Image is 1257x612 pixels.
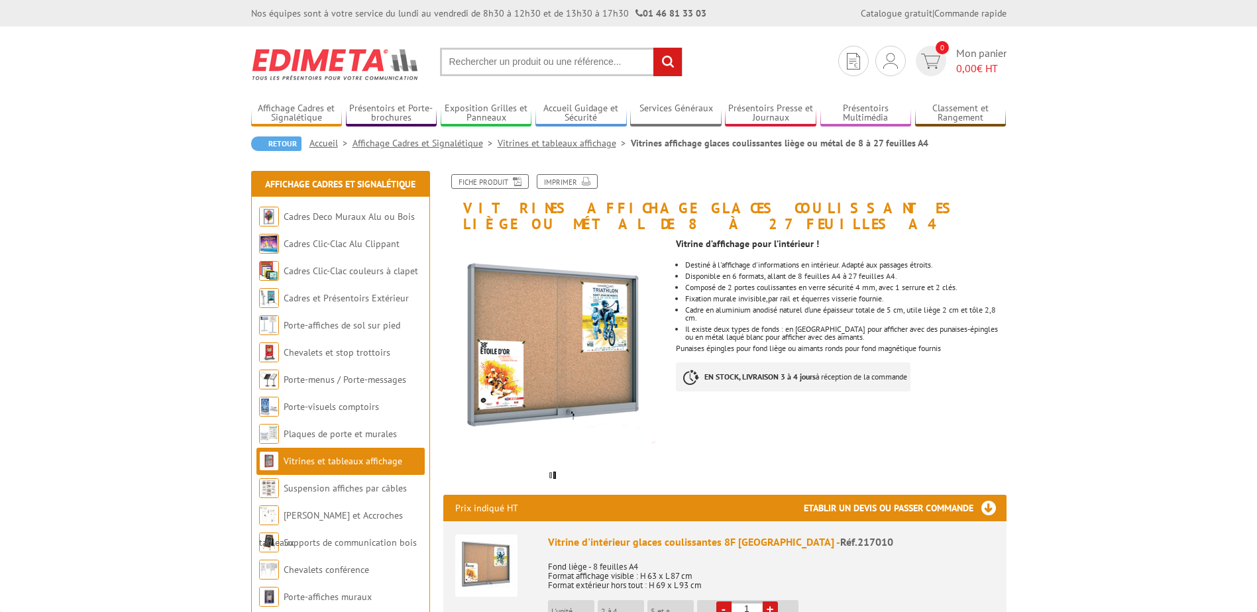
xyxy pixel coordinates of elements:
p: Prix indiqué HT [455,495,518,521]
a: Affichage Cadres et Signalétique [353,137,498,149]
a: Cadres Clic-Clac Alu Clippant [284,238,400,250]
strong: EN STOCK, LIVRAISON 3 à 4 jours [704,372,816,382]
a: Cadres Clic-Clac couleurs à clapet [284,265,418,277]
a: Porte-affiches muraux [284,591,372,603]
a: Affichage Cadres et Signalétique [265,178,415,190]
a: Chevalets et stop trottoirs [284,346,390,358]
img: devis rapide [921,54,940,69]
strong: 01 46 81 33 03 [635,7,706,19]
a: Classement et Rangement [915,103,1007,125]
div: Vitrine d'intérieur glaces coulissantes 8F [GEOGRAPHIC_DATA] - [548,535,995,550]
a: Plaques de porte et murales [284,428,397,440]
img: Vitrines et tableaux affichage [259,451,279,471]
img: Edimeta [251,40,420,89]
li: Composé de 2 portes coulissantes en verre sécurité 4 mm, avec 1 serrure et 2 clés. [685,283,1006,291]
span: 0,00 [956,62,977,75]
img: Porte-affiches de sol sur pied [259,315,279,335]
li: Disponible en 6 formats, allant de 8 feuilles A4 à 27 feuilles A4. [685,272,1006,280]
img: Porte-affiches muraux [259,587,279,607]
a: Catalogue gratuit [861,7,932,19]
div: | [861,7,1007,20]
a: Cadres Deco Muraux Alu ou Bois [284,211,415,223]
img: Cadres et Présentoirs Extérieur [259,288,279,308]
span: € HT [956,61,1007,76]
img: Cimaises et Accroches tableaux [259,505,279,525]
a: Imprimer [537,174,598,189]
a: Fiche produit [451,174,529,189]
img: Porte-menus / Porte-messages [259,370,279,389]
a: Retour [251,136,301,151]
img: Chevalets conférence [259,560,279,580]
a: Affichage Cadres et Signalétique [251,103,343,125]
a: Présentoirs Presse et Journaux [725,103,816,125]
a: Exposition Grilles et Panneaux [441,103,532,125]
img: Cadres Clic-Clac Alu Clippant [259,234,279,254]
li: Destiné à l'affichage d'informations en intérieur. Adapté aux passages étroits. [685,261,1006,269]
a: Présentoirs et Porte-brochures [346,103,437,125]
li: Cadre en aluminium anodisé naturel d’une épaisseur totale de 5 cm, utile liège 2 cm et tôle 2,8 cm. [685,306,1006,322]
input: rechercher [653,48,682,76]
a: Présentoirs Multimédia [820,103,912,125]
li: Fixation murale invisible,par rail et équerres visserie fournie. [685,295,1006,303]
img: Vitrine d'intérieur glaces coulissantes 8F liège [455,535,518,597]
li: Vitrines affichage glaces coulissantes liège ou métal de 8 à 27 feuilles A4 [631,136,928,150]
a: Porte-visuels comptoirs [284,401,379,413]
img: Plaques de porte et murales [259,424,279,444]
a: Supports de communication bois [284,536,417,548]
h3: Etablir un devis ou passer commande [804,495,1007,521]
img: Cadres Deco Muraux Alu ou Bois [259,207,279,227]
img: devis rapide [883,53,898,69]
img: Porte-visuels comptoirs [259,397,279,417]
img: Cadres Clic-Clac couleurs à clapet [259,261,279,281]
img: Chevalets et stop trottoirs [259,342,279,362]
p: à réception de la commande [676,362,910,391]
a: Vitrines et tableaux affichage [498,137,631,149]
a: devis rapide 0 Mon panier 0,00€ HT [912,46,1007,76]
a: Suspension affiches par câbles [284,482,407,494]
a: Porte-affiches de sol sur pied [284,319,400,331]
div: Punaises épingles pour fond liège ou aimants ronds pour fond magnétique fournis [676,232,1016,405]
a: [PERSON_NAME] et Accroches tableaux [259,509,403,548]
img: vitrine_interieur_glaces_coulissantes_21_feuilles_liege_217018.jpg [443,238,667,462]
a: Cadres et Présentoirs Extérieur [284,292,409,304]
h1: Vitrines affichage glaces coulissantes liège ou métal de 8 à 27 feuilles A4 [433,174,1016,232]
img: devis rapide [847,53,860,70]
span: Mon panier [956,46,1007,76]
a: Accueil [309,137,353,149]
a: Chevalets conférence [284,564,369,576]
a: Services Généraux [630,103,722,125]
strong: Vitrine d’affichage pour l’intérieur ! [676,238,819,250]
a: Accueil Guidage et Sécurité [535,103,627,125]
p: Fond liège - 8 feuilles A4 Format affichage visible : H 63 x L 87 cm Format extérieur hors tout :... [548,553,995,590]
span: 0 [936,41,949,54]
input: Rechercher un produit ou une référence... [440,48,683,76]
li: Il existe deux types de fonds : en [GEOGRAPHIC_DATA] pour afficher avec des punaises-épingles ou ... [685,325,1006,341]
a: Commande rapide [934,7,1007,19]
div: Nos équipes sont à votre service du lundi au vendredi de 8h30 à 12h30 et de 13h30 à 17h30 [251,7,706,20]
img: Suspension affiches par câbles [259,478,279,498]
a: Vitrines et tableaux affichage [284,455,402,467]
a: Porte-menus / Porte-messages [284,374,406,385]
span: Réf.217010 [840,535,893,548]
